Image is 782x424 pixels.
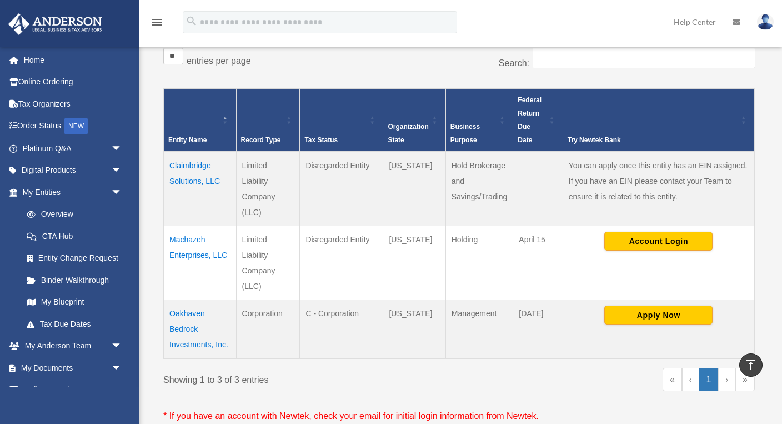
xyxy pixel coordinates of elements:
span: Record Type [241,136,281,144]
span: arrow_drop_down [111,357,133,380]
a: My Entitiesarrow_drop_down [8,181,133,203]
th: Federal Return Due Date: Activate to sort [513,89,563,152]
td: You can apply once this entity has an EIN assigned. If you have an EIN please contact your Team t... [563,152,754,226]
a: Binder Walkthrough [16,269,133,291]
div: Try Newtek Bank [568,133,738,147]
span: Organization State [388,123,428,144]
th: Entity Name: Activate to invert sorting [164,89,237,152]
button: Apply Now [604,306,713,325]
a: Account Login [604,236,713,245]
td: Hold Brokerage and Savings/Trading [445,152,513,226]
td: [US_STATE] [383,226,445,300]
td: [DATE] [513,300,563,359]
a: vertical_align_top [739,353,763,377]
a: Online Learningarrow_drop_down [8,379,139,401]
span: arrow_drop_down [111,379,133,402]
a: My Documentsarrow_drop_down [8,357,139,379]
img: User Pic [757,14,774,30]
a: Platinum Q&Aarrow_drop_down [8,137,139,159]
a: Digital Productsarrow_drop_down [8,159,139,182]
label: entries per page [187,56,251,66]
span: Entity Name [168,136,207,144]
div: Showing 1 to 3 of 3 entries [163,368,451,388]
span: Tax Status [304,136,338,144]
td: Management [445,300,513,359]
th: Business Purpose: Activate to sort [445,89,513,152]
td: Machazeh Enterprises, LLC [164,226,237,300]
td: Disregarded Entity [300,152,383,226]
div: NEW [64,118,88,134]
a: Home [8,49,139,71]
a: CTA Hub [16,225,133,247]
p: * If you have an account with Newtek, check your email for initial login information from Newtek. [163,408,755,424]
a: Online Ordering [8,71,139,93]
th: Record Type: Activate to sort [236,89,300,152]
span: arrow_drop_down [111,335,133,358]
td: April 15 [513,226,563,300]
th: Organization State: Activate to sort [383,89,445,152]
td: Limited Liability Company (LLC) [236,152,300,226]
a: Tax Due Dates [16,313,133,335]
a: First [663,368,682,391]
label: Search: [499,58,529,68]
i: search [186,15,198,27]
span: Business Purpose [450,123,480,144]
span: arrow_drop_down [111,137,133,160]
td: Claimbridge Solutions, LLC [164,152,237,226]
td: Oakhaven Bedrock Investments, Inc. [164,300,237,359]
a: Entity Change Request [16,247,133,270]
a: My Anderson Teamarrow_drop_down [8,335,139,357]
i: menu [150,16,163,29]
td: [US_STATE] [383,152,445,226]
td: C - Corporation [300,300,383,359]
i: vertical_align_top [744,358,758,371]
a: Tax Organizers [8,93,139,115]
a: Order StatusNEW [8,115,139,138]
td: [US_STATE] [383,300,445,359]
a: Overview [16,203,128,226]
a: menu [150,19,163,29]
td: Corporation [236,300,300,359]
span: Federal Return Due Date [518,96,542,144]
span: arrow_drop_down [111,159,133,182]
th: Tax Status: Activate to sort [300,89,383,152]
button: Account Login [604,232,713,251]
img: Anderson Advisors Platinum Portal [5,13,106,35]
td: Disregarded Entity [300,226,383,300]
td: Limited Liability Company (LLC) [236,226,300,300]
a: My Blueprint [16,291,133,313]
td: Holding [445,226,513,300]
span: arrow_drop_down [111,181,133,204]
th: Try Newtek Bank : Activate to sort [563,89,754,152]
